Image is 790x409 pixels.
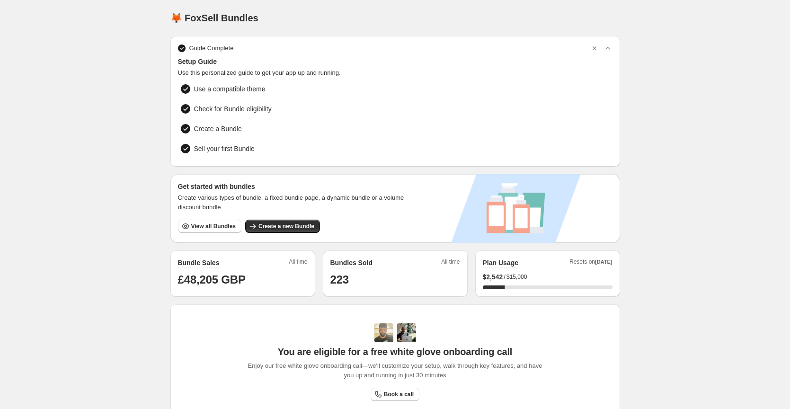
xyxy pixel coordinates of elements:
[178,272,308,287] h1: £48,205 GBP
[374,323,393,342] img: Adi
[330,272,460,287] h1: 223
[330,258,373,267] h2: Bundles Sold
[245,220,320,233] button: Create a new Bundle
[191,222,236,230] span: View all Bundles
[289,258,307,268] span: All time
[397,323,416,342] img: Prakhar
[278,346,512,357] span: You are eligible for a free white glove onboarding call
[483,272,612,282] div: /
[178,68,612,78] span: Use this personalized guide to get your app up and running.
[194,124,242,133] span: Create a Bundle
[194,84,266,94] span: Use a compatible theme
[243,361,547,380] span: Enjoy our free white glove onboarding call—we'll customize your setup, walk through key features,...
[506,273,527,281] span: $15,000
[178,57,612,66] span: Setup Guide
[483,258,518,267] h2: Plan Usage
[569,258,612,268] span: Resets on
[371,388,419,401] a: Book a call
[178,220,241,233] button: View all Bundles
[194,104,272,114] span: Check for Bundle eligibility
[189,44,234,53] span: Guide Complete
[178,193,413,212] span: Create various types of bundle, a fixed bundle page, a dynamic bundle or a volume discount bundle
[483,272,503,282] span: $ 2,542
[258,222,314,230] span: Create a new Bundle
[194,144,255,153] span: Sell your first Bundle
[178,182,413,191] h3: Get started with bundles
[384,391,414,398] span: Book a call
[178,258,220,267] h2: Bundle Sales
[170,12,258,24] h1: 🦊 FoxSell Bundles
[441,258,460,268] span: All time
[595,259,612,265] span: [DATE]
